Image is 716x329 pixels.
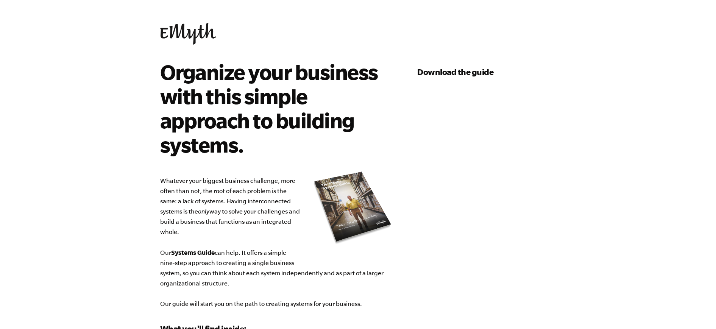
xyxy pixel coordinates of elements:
img: e-myth systems guide organize your business [311,169,395,246]
p: Whatever your biggest business challenge, more often than not, the root of each problem is the sa... [160,176,395,309]
h2: Organize your business with this simple approach to building systems. [160,60,384,157]
b: Systems Guide [171,249,215,256]
img: EMyth [160,23,216,45]
i: only [198,208,209,215]
h3: Download the guide [417,66,556,78]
